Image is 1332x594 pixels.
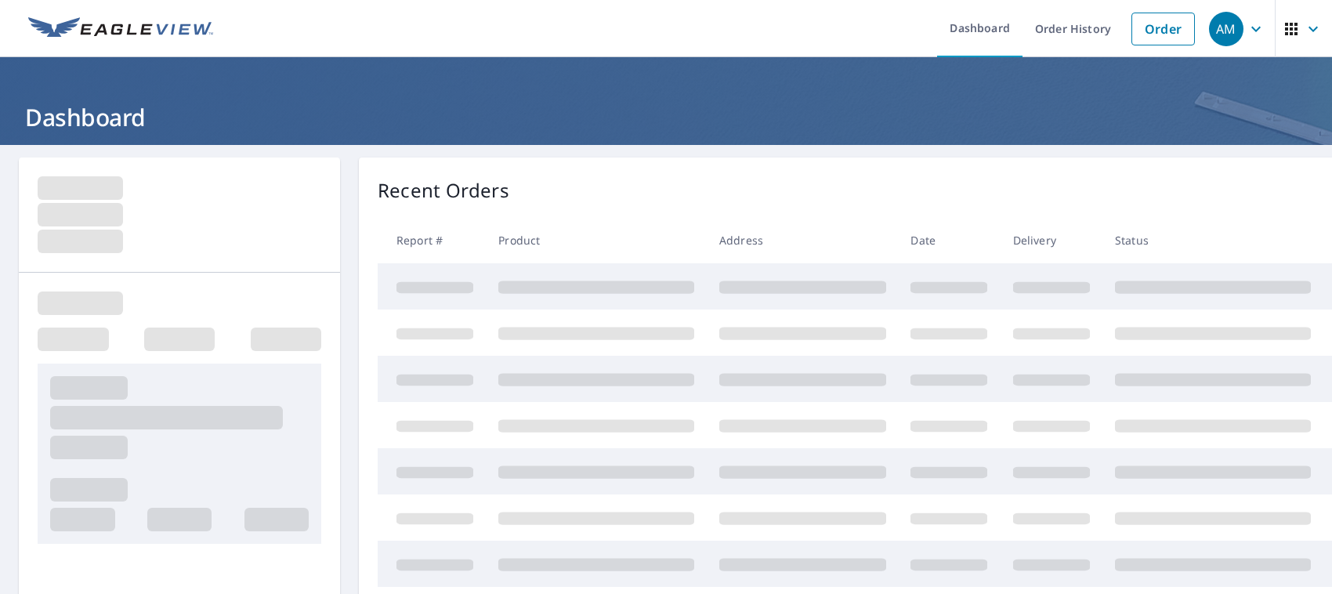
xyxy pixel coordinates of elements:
a: Order [1131,13,1195,45]
div: AM [1209,12,1243,46]
img: EV Logo [28,17,213,41]
h1: Dashboard [19,101,1313,133]
p: Recent Orders [378,176,509,205]
th: Report # [378,217,486,263]
th: Product [486,217,707,263]
th: Address [707,217,899,263]
th: Date [898,217,1000,263]
th: Status [1102,217,1323,263]
th: Delivery [1001,217,1102,263]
